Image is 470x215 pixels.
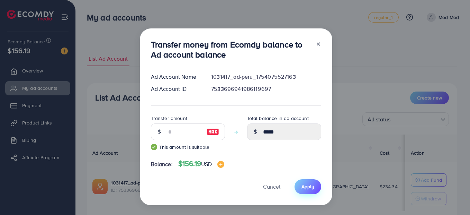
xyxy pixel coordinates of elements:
iframe: Chat [441,184,465,210]
div: 7533696941986119697 [206,85,326,93]
div: Ad Account Name [145,73,206,81]
img: guide [151,144,157,150]
span: Cancel [263,183,280,190]
span: Balance: [151,160,173,168]
span: Apply [301,183,314,190]
small: This amount is suitable [151,144,225,150]
button: Apply [295,179,321,194]
label: Transfer amount [151,115,187,122]
h3: Transfer money from Ecomdy balance to Ad account balance [151,40,310,60]
label: Total balance in ad account [247,115,309,122]
div: 1031417_ad-peru_1754075527163 [206,73,326,81]
button: Cancel [254,179,289,194]
img: image [217,161,224,168]
span: USD [201,160,212,168]
img: image [207,128,219,136]
div: Ad Account ID [145,85,206,93]
h4: $156.19 [178,160,225,168]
